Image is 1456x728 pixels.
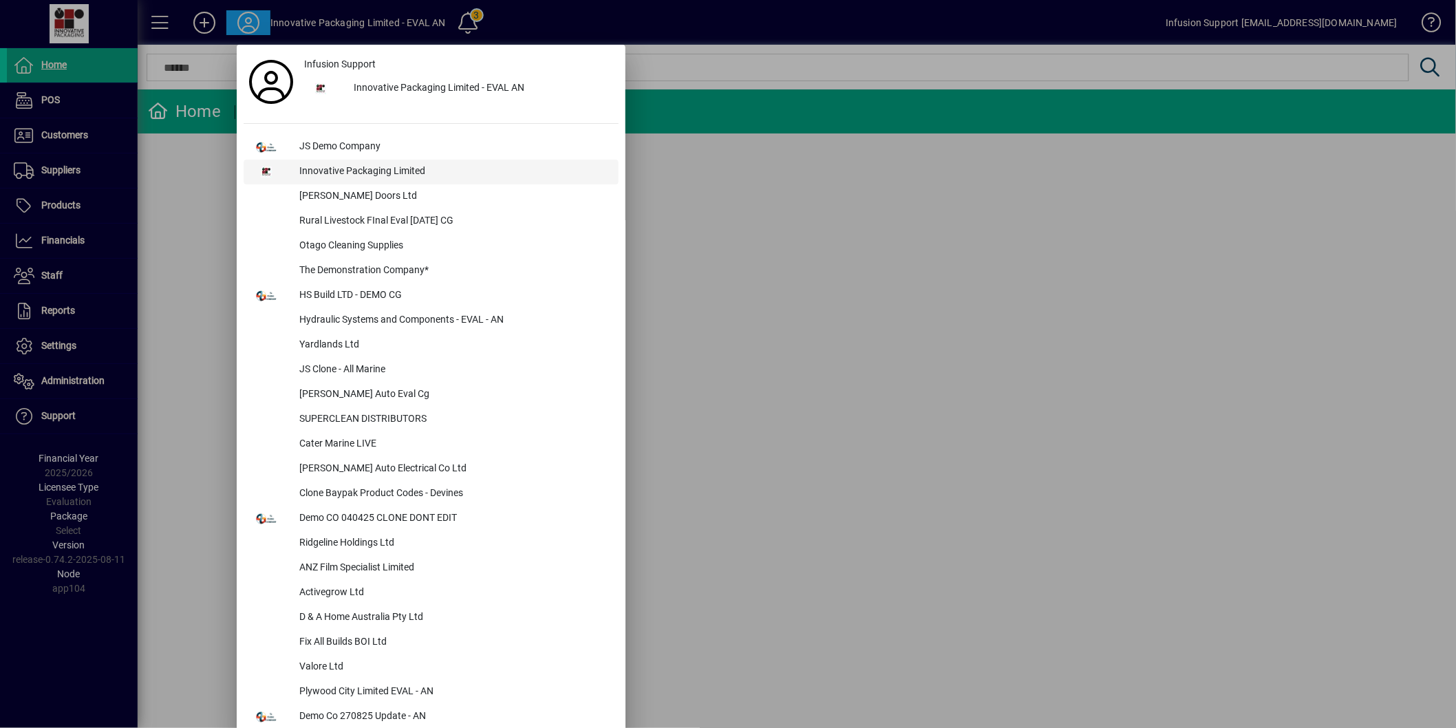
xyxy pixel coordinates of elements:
[244,184,619,209] button: [PERSON_NAME] Doors Ltd
[288,457,619,482] div: [PERSON_NAME] Auto Electrical Co Ltd
[288,506,619,531] div: Demo CO 040425 CLONE DONT EDIT
[244,209,619,234] button: Rural Livestock FInal Eval [DATE] CG
[244,432,619,457] button: Cater Marine LIVE
[288,482,619,506] div: Clone Baypak Product Codes - Devines
[244,135,619,160] button: JS Demo Company
[244,259,619,283] button: The Demonstration Company*
[299,76,619,101] button: Innovative Packaging Limited - EVAL AN
[244,630,619,655] button: Fix All Builds BOI Ltd
[244,655,619,680] button: Valore Ltd
[288,655,619,680] div: Valore Ltd
[244,531,619,556] button: Ridgeline Holdings Ltd
[244,606,619,630] button: D & A Home Australia Pty Ltd
[288,680,619,705] div: Plywood City Limited EVAL - AN
[288,383,619,407] div: [PERSON_NAME] Auto Eval Cg
[288,556,619,581] div: ANZ Film Specialist Limited
[299,52,619,76] a: Infusion Support
[244,407,619,432] button: SUPERCLEAN DISTRIBUTORS
[244,160,619,184] button: Innovative Packaging Limited
[244,506,619,531] button: Demo CO 040425 CLONE DONT EDIT
[244,333,619,358] button: Yardlands Ltd
[244,383,619,407] button: [PERSON_NAME] Auto Eval Cg
[288,581,619,606] div: Activegrow Ltd
[288,135,619,160] div: JS Demo Company
[244,680,619,705] button: Plywood City Limited EVAL - AN
[244,358,619,383] button: JS Clone - All Marine
[244,69,299,94] a: Profile
[244,283,619,308] button: HS Build LTD - DEMO CG
[244,556,619,581] button: ANZ Film Specialist Limited
[288,358,619,383] div: JS Clone - All Marine
[288,234,619,259] div: Otago Cleaning Supplies
[244,234,619,259] button: Otago Cleaning Supplies
[244,482,619,506] button: Clone Baypak Product Codes - Devines
[288,333,619,358] div: Yardlands Ltd
[288,160,619,184] div: Innovative Packaging Limited
[288,432,619,457] div: Cater Marine LIVE
[288,283,619,308] div: HS Build LTD - DEMO CG
[288,531,619,556] div: Ridgeline Holdings Ltd
[304,57,376,72] span: Infusion Support
[288,606,619,630] div: D & A Home Australia Pty Ltd
[244,457,619,482] button: [PERSON_NAME] Auto Electrical Co Ltd
[288,630,619,655] div: Fix All Builds BOI Ltd
[288,209,619,234] div: Rural Livestock FInal Eval [DATE] CG
[288,407,619,432] div: SUPERCLEAN DISTRIBUTORS
[288,184,619,209] div: [PERSON_NAME] Doors Ltd
[244,308,619,333] button: Hydraulic Systems and Components - EVAL - AN
[288,308,619,333] div: Hydraulic Systems and Components - EVAL - AN
[244,581,619,606] button: Activegrow Ltd
[343,76,619,101] div: Innovative Packaging Limited - EVAL AN
[288,259,619,283] div: The Demonstration Company*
